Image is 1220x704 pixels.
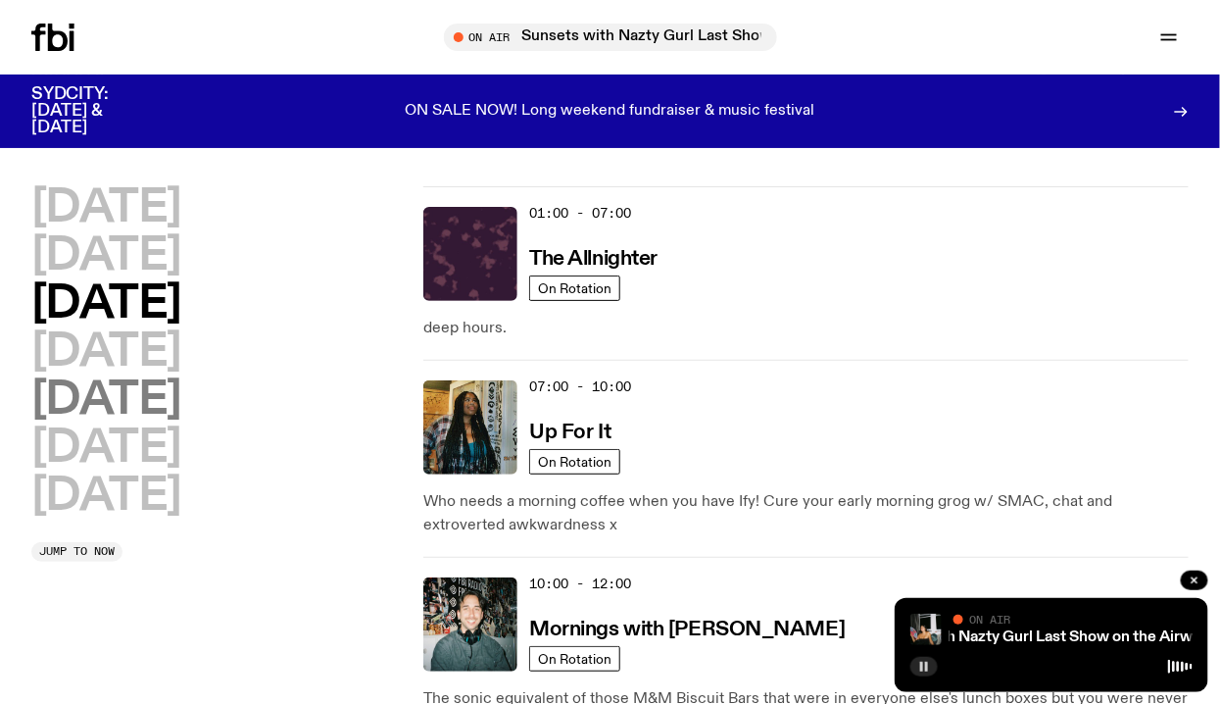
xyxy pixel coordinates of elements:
a: Up For It [529,419,610,443]
img: Ify - a Brown Skin girl with black braided twists, looking up to the side with her tongue stickin... [423,380,517,475]
span: 01:00 - 07:00 [529,204,631,223]
img: Radio presenter Ben Hansen sits in front of a wall of photos and an fbi radio sign. Film photo. B... [423,578,517,672]
button: [DATE] [31,378,181,423]
a: On Rotation [529,646,620,672]
span: On Rotation [538,651,611,666]
h3: The Allnighter [529,249,658,270]
span: 10:00 - 12:00 [529,575,631,593]
button: [DATE] [31,427,181,471]
h3: Mornings with [PERSON_NAME] [529,620,845,640]
button: On AirSunsets with Nazty Gurl Last Show on the Airwaves! [444,24,777,51]
span: On Rotation [538,454,611,469]
h3: Up For It [529,423,610,443]
span: 07:00 - 10:00 [529,377,631,396]
span: On Rotation [538,280,611,295]
p: deep hours. [423,317,1189,340]
a: Mornings with [PERSON_NAME] [529,616,845,640]
button: [DATE] [31,186,181,230]
button: Jump to now [31,542,122,562]
button: [DATE] [31,475,181,519]
h3: SYDCITY: [DATE] & [DATE] [31,86,157,136]
button: [DATE] [31,330,181,375]
span: Jump to now [39,546,115,557]
a: On Rotation [529,276,620,301]
p: ON SALE NOW! Long weekend fundraiser & music festival [406,103,815,121]
p: Who needs a morning coffee when you have Ify! Cure your early morning grog w/ SMAC, chat and extr... [423,490,1189,537]
a: On Rotation [529,449,620,475]
button: [DATE] [31,282,181,327]
span: On Air [969,613,1010,626]
button: [DATE] [31,234,181,278]
a: The Allnighter [529,245,658,270]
